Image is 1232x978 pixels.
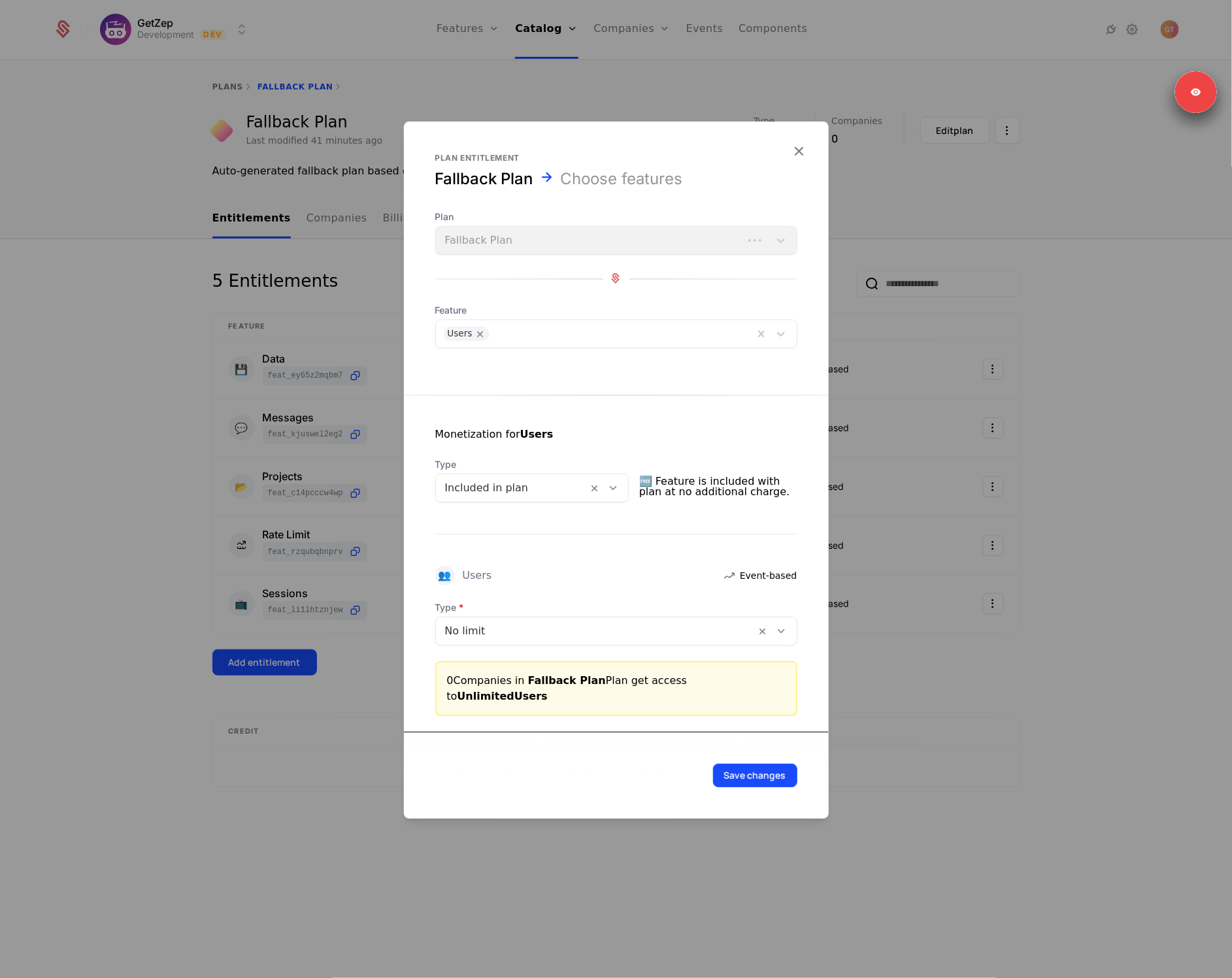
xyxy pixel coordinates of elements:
[561,169,683,189] div: Choose features
[435,601,797,614] span: Type
[435,458,629,471] span: Type
[447,673,786,704] div: 0 Companies in Plan get access to
[473,327,490,341] div: Remove Users
[528,674,606,687] span: Fallback Plan
[458,690,548,702] span: Unlimited Users
[435,566,455,585] div: 👥
[435,304,797,317] span: Feature
[520,428,554,440] strong: Users
[435,210,797,223] span: Plan
[639,471,797,502] span: 🆓 Feature is included with plan at no additional charge.
[448,327,473,341] div: Users
[435,169,533,189] div: Fallback Plan
[435,427,554,442] div: Monetization for
[713,764,797,787] button: Save changes
[740,569,797,582] span: Event-based
[435,153,797,163] div: Plan entitlement
[463,570,492,581] div: Users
